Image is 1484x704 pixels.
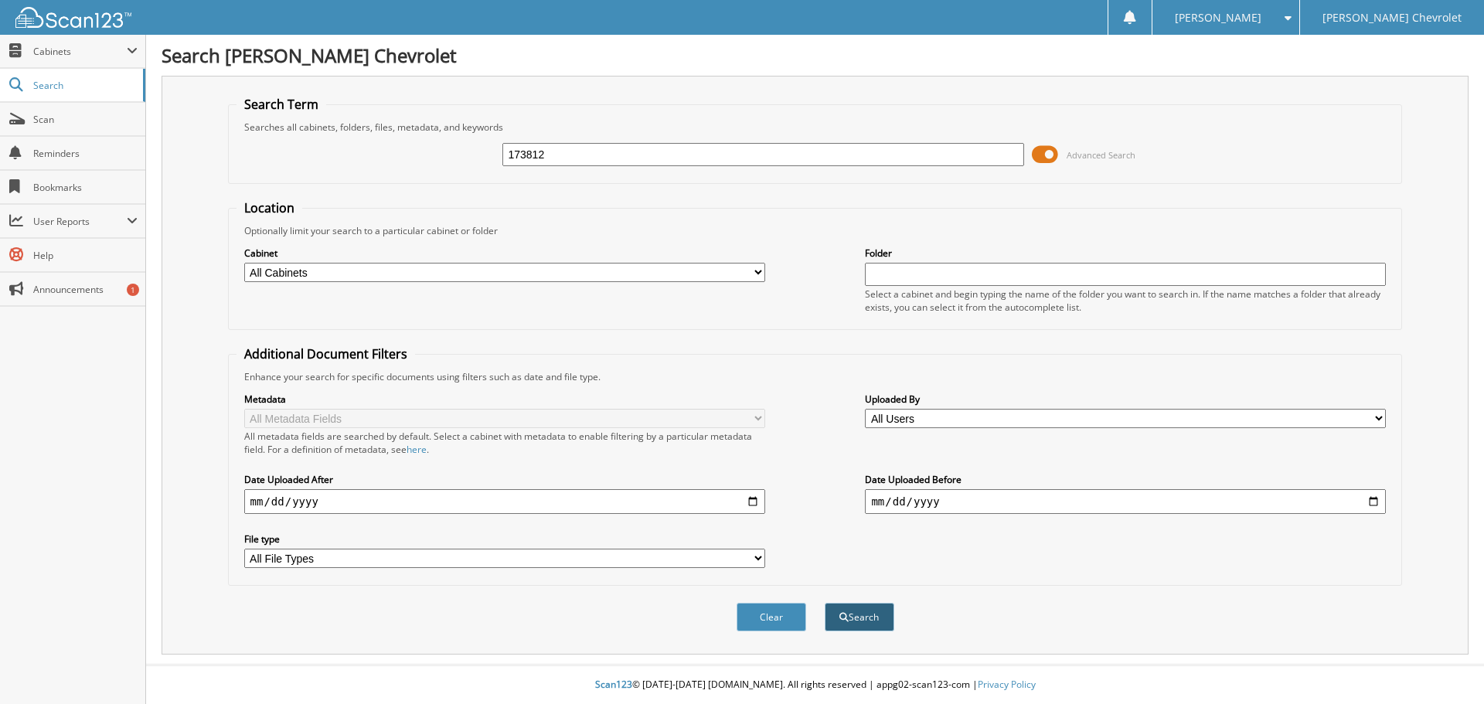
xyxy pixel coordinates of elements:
[33,45,127,58] span: Cabinets
[1067,149,1135,161] span: Advanced Search
[825,603,894,631] button: Search
[865,287,1386,314] div: Select a cabinet and begin typing the name of the folder you want to search in. If the name match...
[865,393,1386,406] label: Uploaded By
[15,7,131,28] img: scan123-logo-white.svg
[127,284,139,296] div: 1
[237,224,1394,237] div: Optionally limit your search to a particular cabinet or folder
[244,489,765,514] input: start
[595,678,632,691] span: Scan123
[737,603,806,631] button: Clear
[237,199,302,216] legend: Location
[146,666,1484,704] div: © [DATE]-[DATE] [DOMAIN_NAME]. All rights reserved | appg02-scan123-com |
[244,393,765,406] label: Metadata
[865,473,1386,486] label: Date Uploaded Before
[865,489,1386,514] input: end
[244,473,765,486] label: Date Uploaded After
[33,215,127,228] span: User Reports
[33,79,135,92] span: Search
[33,181,138,194] span: Bookmarks
[1175,13,1261,22] span: [PERSON_NAME]
[1322,13,1462,22] span: [PERSON_NAME] Chevrolet
[237,96,326,113] legend: Search Term
[33,283,138,296] span: Announcements
[33,147,138,160] span: Reminders
[865,247,1386,260] label: Folder
[244,430,765,456] div: All metadata fields are searched by default. Select a cabinet with metadata to enable filtering b...
[33,249,138,262] span: Help
[244,532,765,546] label: File type
[244,247,765,260] label: Cabinet
[978,678,1036,691] a: Privacy Policy
[407,443,427,456] a: here
[237,121,1394,134] div: Searches all cabinets, folders, files, metadata, and keywords
[162,43,1469,68] h1: Search [PERSON_NAME] Chevrolet
[237,370,1394,383] div: Enhance your search for specific documents using filters such as date and file type.
[33,113,138,126] span: Scan
[237,345,415,362] legend: Additional Document Filters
